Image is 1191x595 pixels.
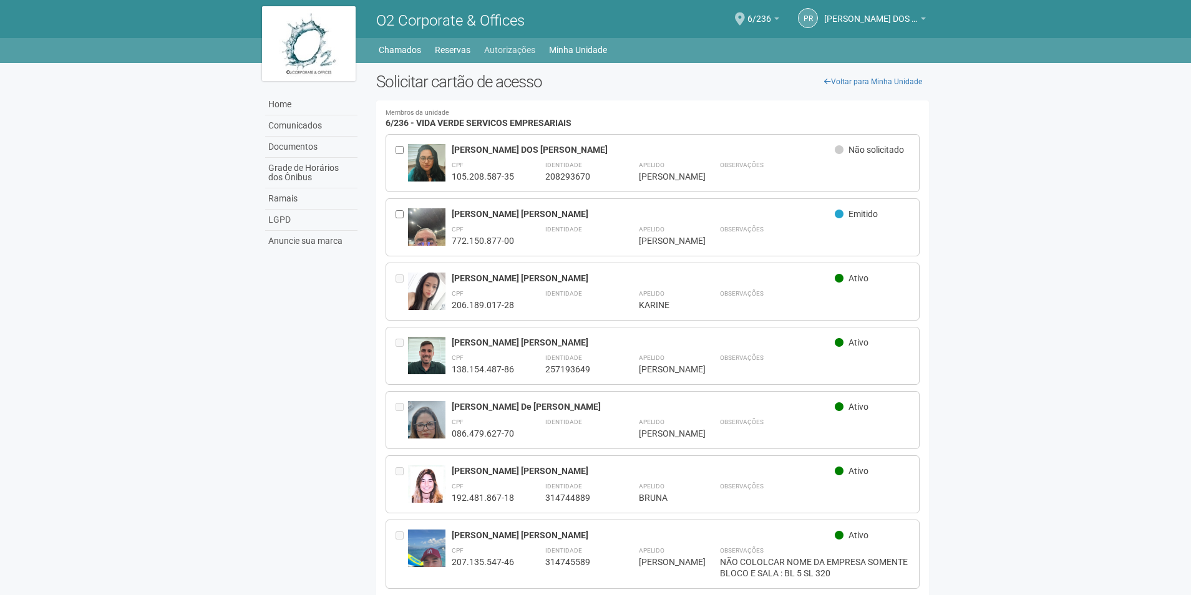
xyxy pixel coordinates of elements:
strong: Observações [720,483,764,490]
strong: Identidade [545,354,582,361]
img: user.jpg [408,337,445,387]
a: Anuncie sua marca [265,231,357,251]
div: [PERSON_NAME] [PERSON_NAME] [452,337,835,348]
div: 138.154.487-86 [452,364,514,375]
strong: Identidade [545,290,582,297]
a: Voltar para Minha Unidade [817,72,929,91]
div: Entre em contato com a Aministração para solicitar o cancelamento ou 2a via [396,465,408,503]
strong: Identidade [545,226,582,233]
strong: Identidade [545,483,582,490]
div: NÃO COLOLCAR NOME DA EMPRESA SOMENTE BLOCO E SALA : BL 5 SL 320 [720,556,910,579]
div: Entre em contato com a Aministração para solicitar o cancelamento ou 2a via [396,337,408,375]
strong: CPF [452,483,464,490]
strong: Apelido [639,483,664,490]
div: [PERSON_NAME] [639,428,689,439]
strong: Observações [720,290,764,297]
strong: Apelido [639,290,664,297]
span: Ativo [848,466,868,476]
img: user.jpg [408,208,445,275]
strong: Apelido [639,547,664,554]
span: Ativo [848,273,868,283]
strong: Identidade [545,547,582,554]
strong: Observações [720,418,764,425]
a: Ramais [265,188,357,210]
span: 6/236 [747,2,771,24]
strong: Observações [720,162,764,168]
div: [PERSON_NAME] DOS [PERSON_NAME] [452,144,835,155]
div: [PERSON_NAME] [PERSON_NAME] [452,530,835,541]
h4: 6/236 - VIDA VERDE SERVICOS EMPRESARIAIS [386,110,920,128]
div: [PERSON_NAME] [PERSON_NAME] [452,465,835,476]
div: KARINE [639,299,689,311]
a: Minha Unidade [549,41,607,59]
div: 314744889 [545,492,608,503]
strong: CPF [452,354,464,361]
img: user.jpg [408,401,445,468]
span: O2 Corporate & Offices [376,12,525,29]
div: [PERSON_NAME] [639,235,689,246]
span: Não solicitado [848,145,904,155]
img: user.jpg [408,273,445,322]
span: Ativo [848,530,868,540]
strong: Identidade [545,418,582,425]
strong: CPF [452,418,464,425]
strong: CPF [452,290,464,297]
strong: Apelido [639,418,664,425]
small: Membros da unidade [386,110,920,117]
div: Entre em contato com a Aministração para solicitar o cancelamento ou 2a via [396,530,408,579]
div: Entre em contato com a Aministração para solicitar o cancelamento ou 2a via [396,273,408,311]
img: user.jpg [408,465,445,509]
strong: CPF [452,226,464,233]
div: 207.135.547-46 [452,556,514,568]
a: Grade de Horários dos Ônibus [265,158,357,188]
img: user.jpg [408,144,445,194]
div: [PERSON_NAME] [PERSON_NAME] [452,273,835,284]
div: 105.208.587-35 [452,171,514,182]
strong: Apelido [639,354,664,361]
strong: Observações [720,354,764,361]
span: Ativo [848,337,868,347]
strong: CPF [452,162,464,168]
a: Reservas [435,41,470,59]
div: 314745589 [545,556,608,568]
a: Chamados [379,41,421,59]
span: Emitido [848,209,878,219]
strong: Observações [720,226,764,233]
strong: Observações [720,547,764,554]
a: [PERSON_NAME] DOS [PERSON_NAME] [824,16,926,26]
a: Documentos [265,137,357,158]
div: 086.479.627-70 [452,428,514,439]
div: 206.189.017-28 [452,299,514,311]
img: logo.jpg [262,6,356,81]
strong: Identidade [545,162,582,168]
h2: Solicitar cartão de acesso [376,72,930,91]
a: PR [798,8,818,28]
div: [PERSON_NAME] [639,364,689,375]
strong: Apelido [639,226,664,233]
strong: CPF [452,547,464,554]
a: Home [265,94,357,115]
a: Autorizações [484,41,535,59]
div: [PERSON_NAME] De [PERSON_NAME] [452,401,835,412]
div: 257193649 [545,364,608,375]
span: Ativo [848,402,868,412]
strong: Apelido [639,162,664,168]
a: 6/236 [747,16,779,26]
div: [PERSON_NAME] [639,556,689,568]
div: [PERSON_NAME] [639,171,689,182]
div: BRUNA [639,492,689,503]
div: Entre em contato com a Aministração para solicitar o cancelamento ou 2a via [396,401,408,439]
div: 192.481.867-18 [452,492,514,503]
a: LGPD [265,210,357,231]
a: Comunicados [265,115,357,137]
span: PATRÍCIA REGINA COELHO DOS SANTOS [824,2,918,24]
div: 772.150.877-00 [452,235,514,246]
div: [PERSON_NAME] [PERSON_NAME] [452,208,835,220]
div: 208293670 [545,171,608,182]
